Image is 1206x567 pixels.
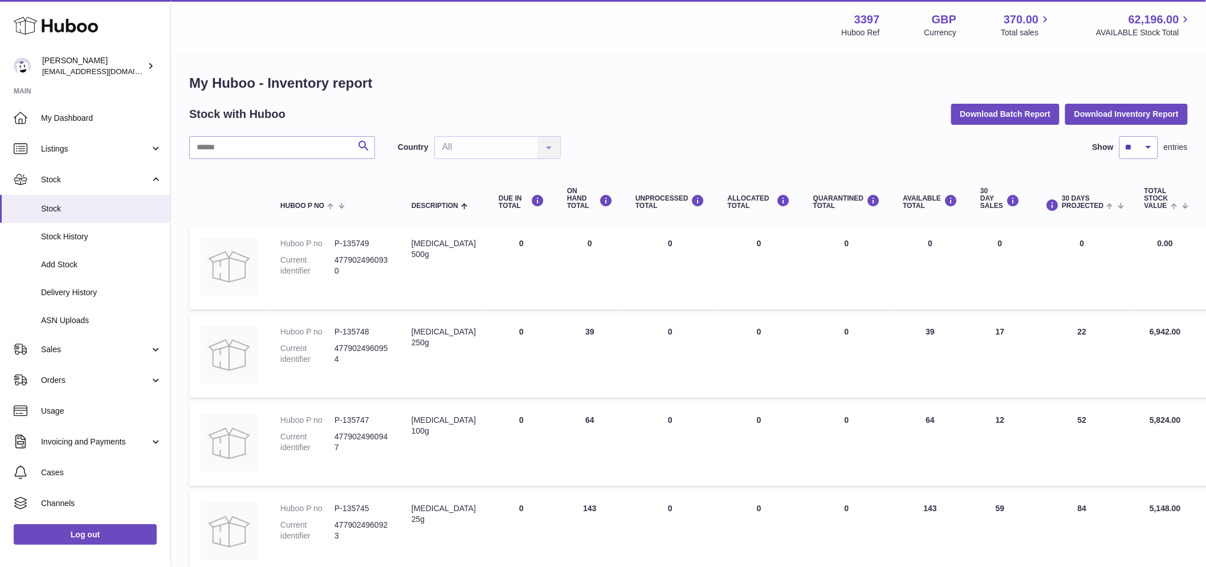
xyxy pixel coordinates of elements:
a: 370.00 Total sales [1001,12,1052,38]
a: 62,196.00 AVAILABLE Stock Total [1096,12,1192,38]
span: Huboo P no [280,202,324,210]
div: DUE IN TOTAL [499,194,544,210]
div: QUARANTINED Total [813,194,881,210]
dd: 4779024960923 [335,520,389,541]
div: [PERSON_NAME] [42,55,145,77]
span: 6,942.00 [1150,327,1181,336]
div: 30 DAY SALES [980,187,1020,210]
span: 370.00 [1004,12,1038,27]
span: Invoicing and Payments [41,437,150,447]
div: UNPROCESSED Total [635,194,705,210]
dd: P-135749 [335,238,389,249]
strong: 3397 [854,12,880,27]
span: 0 [845,415,849,425]
span: Total sales [1001,27,1052,38]
td: 0 [969,227,1031,309]
strong: GBP [932,12,956,27]
dd: 4779024960930 [335,255,389,276]
td: 0 [487,315,556,398]
td: 64 [556,403,624,486]
div: [MEDICAL_DATA] 250g [411,327,476,348]
span: Stock [41,174,150,185]
td: 22 [1031,315,1133,398]
h2: Stock with Huboo [189,107,286,122]
td: 0 [487,227,556,309]
div: [MEDICAL_DATA] 100g [411,415,476,437]
dd: 4779024960947 [335,431,389,453]
label: Country [398,142,429,153]
img: product image [201,238,258,295]
td: 0 [891,227,969,309]
span: 0 [845,504,849,513]
dt: Current identifier [280,431,335,453]
div: ON HAND Total [567,187,613,210]
div: [MEDICAL_DATA] 500g [411,238,476,260]
span: Channels [41,498,162,509]
span: Listings [41,144,150,154]
dt: Current identifier [280,343,335,365]
span: entries [1164,142,1188,153]
td: 12 [969,403,1031,486]
div: Huboo Ref [842,27,880,38]
span: My Dashboard [41,113,162,124]
td: 39 [556,315,624,398]
span: 5,824.00 [1150,415,1181,425]
div: Currency [924,27,957,38]
span: 5,148.00 [1150,504,1181,513]
dt: Huboo P no [280,415,335,426]
dt: Current identifier [280,520,335,541]
img: product image [201,415,258,472]
dd: P-135745 [335,503,389,514]
td: 0 [716,315,802,398]
h1: My Huboo - Inventory report [189,74,1188,92]
span: Delivery History [41,287,162,298]
td: 64 [891,403,969,486]
div: ALLOCATED Total [728,194,791,210]
button: Download Batch Report [951,104,1060,124]
span: Total stock value [1144,187,1168,210]
span: 62,196.00 [1128,12,1179,27]
span: Description [411,202,458,210]
td: 0 [716,227,802,309]
span: 0 [845,327,849,336]
div: AVAILABLE Total [903,194,958,210]
span: 0 [845,239,849,248]
span: [EMAIL_ADDRESS][DOMAIN_NAME] [42,67,168,76]
span: Usage [41,406,162,417]
td: 17 [969,315,1031,398]
img: product image [201,503,258,560]
td: 0 [487,403,556,486]
span: Add Stock [41,259,162,270]
td: 0 [1031,227,1133,309]
span: ASN Uploads [41,315,162,326]
dd: P-135747 [335,415,389,426]
span: Stock History [41,231,162,242]
dt: Huboo P no [280,503,335,514]
img: product image [201,327,258,384]
div: [MEDICAL_DATA] 25g [411,503,476,525]
td: 52 [1031,403,1133,486]
button: Download Inventory Report [1065,104,1188,124]
td: 0 [556,227,624,309]
td: 0 [624,403,716,486]
td: 0 [716,403,802,486]
img: sales@canchema.com [14,58,31,75]
label: Show [1093,142,1114,153]
span: Orders [41,375,150,386]
span: 30 DAYS PROJECTED [1062,195,1103,210]
span: Stock [41,203,162,214]
td: 39 [891,315,969,398]
span: AVAILABLE Stock Total [1096,27,1192,38]
a: Log out [14,524,157,545]
dt: Huboo P no [280,327,335,337]
td: 0 [624,227,716,309]
dt: Current identifier [280,255,335,276]
span: Sales [41,344,150,355]
dd: 4779024960954 [335,343,389,365]
dd: P-135748 [335,327,389,337]
dt: Huboo P no [280,238,335,249]
span: Cases [41,467,162,478]
span: 0.00 [1158,239,1173,248]
td: 0 [624,315,716,398]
